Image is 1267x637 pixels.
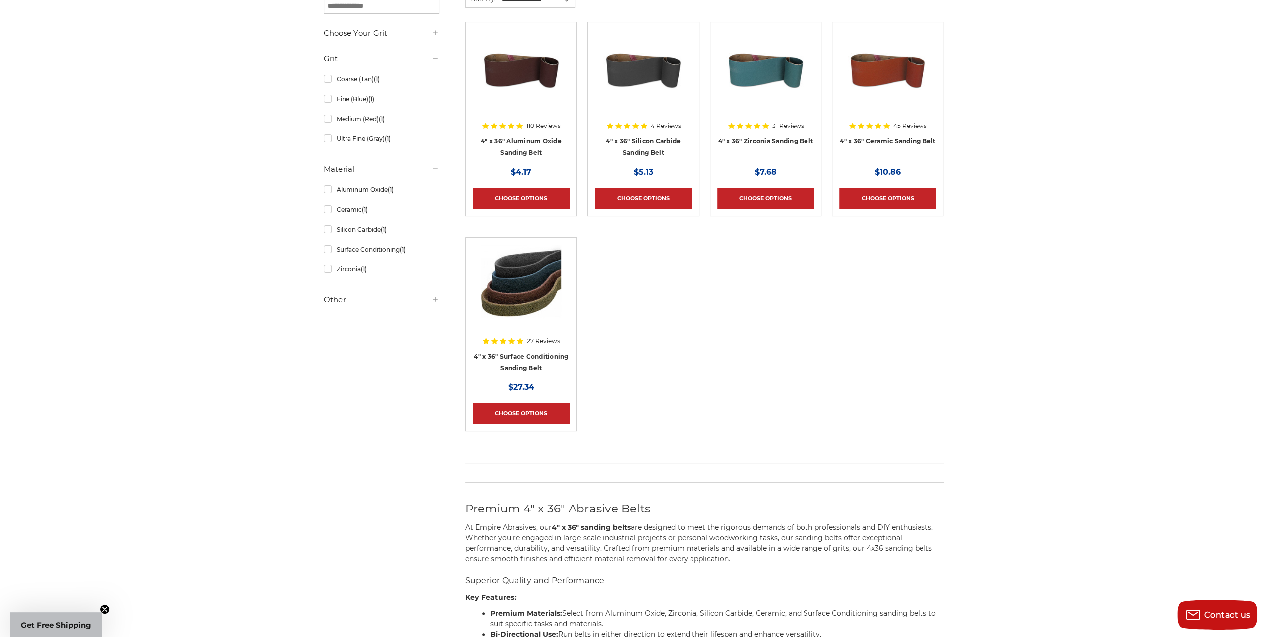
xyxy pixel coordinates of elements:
[511,167,531,177] span: $4.17
[324,181,439,198] a: Aluminum Oxide
[595,29,691,126] a: 4" x 36" Silicon Carbide File Belt
[324,260,439,278] a: Zirconia
[465,523,552,532] span: At Empire Abrasives, our
[893,123,927,129] span: 45 Reviews
[595,188,691,209] a: Choose Options
[606,137,681,156] a: 4" x 36" Silicon Carbide Sanding Belt
[717,188,814,209] a: Choose Options
[324,201,439,218] a: Ceramic
[552,523,631,532] strong: 4" x 36" sanding belts
[324,163,439,175] h5: Material
[324,110,439,127] a: Medium (Red)
[324,221,439,238] a: Silicon Carbide
[21,620,91,630] span: Get Free Shipping
[100,604,110,614] button: Close teaser
[324,241,439,258] a: Surface Conditioning
[473,403,570,424] a: Choose Options
[324,27,439,39] h5: Choose Your Grit
[1204,610,1251,620] span: Contact us
[839,188,936,209] a: Choose Options
[875,167,901,177] span: $10.86
[361,206,367,213] span: (1)
[324,70,439,88] a: Coarse (Tan)
[603,29,683,109] img: 4" x 36" Silicon Carbide File Belt
[465,576,605,585] span: Superior Quality and Performance
[490,609,562,618] strong: Premium Materials:
[384,135,390,142] span: (1)
[481,137,562,156] a: 4" x 36" Aluminum Oxide Sanding Belt
[324,90,439,108] a: Fine (Blue)
[324,294,439,306] h5: Other
[481,29,561,109] img: 4" x 36" Aluminum Oxide Sanding Belt
[324,130,439,147] a: Ultra Fine (Gray)
[10,612,102,637] div: Get Free ShippingClose teaser
[839,29,936,126] a: 4" x 36" Ceramic Sanding Belt
[380,226,386,233] span: (1)
[399,246,405,253] span: (1)
[490,609,936,628] span: Select from Aluminum Oxide, Zirconia, Silicon Carbide, Ceramic, and Surface Conditioning sanding ...
[848,29,927,109] img: 4" x 36" Ceramic Sanding Belt
[755,167,777,177] span: $7.68
[527,338,560,344] span: 27 Reviews
[717,29,814,126] a: 4" x 36" Zirconia Sanding Belt
[465,593,517,602] strong: Key Features:
[651,123,681,129] span: 4 Reviews
[634,167,653,177] span: $5.13
[1177,600,1257,630] button: Contact us
[368,95,374,103] span: (1)
[718,137,813,145] a: 4" x 36" Zirconia Sanding Belt
[726,29,806,109] img: 4" x 36" Zirconia Sanding Belt
[473,188,570,209] a: Choose Options
[465,523,933,563] span: are designed to meet the rigorous demands of both professionals and DIY enthusiasts. Whether you'...
[473,245,570,341] a: 4"x36" Surface Conditioning Sanding Belts
[772,123,804,129] span: 31 Reviews
[481,245,561,324] img: 4"x36" Surface Conditioning Sanding Belts
[840,137,935,145] a: 4" x 36" Ceramic Sanding Belt
[526,123,561,129] span: 110 Reviews
[360,265,366,273] span: (1)
[373,75,379,83] span: (1)
[387,186,393,193] span: (1)
[508,382,534,392] span: $27.34
[473,29,570,126] a: 4" x 36" Aluminum Oxide Sanding Belt
[474,353,568,372] a: 4" x 36" Surface Conditioning Sanding Belt
[465,502,651,515] span: Premium 4" x 36" Abrasive Belts
[378,115,384,123] span: (1)
[324,53,439,65] h5: Grit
